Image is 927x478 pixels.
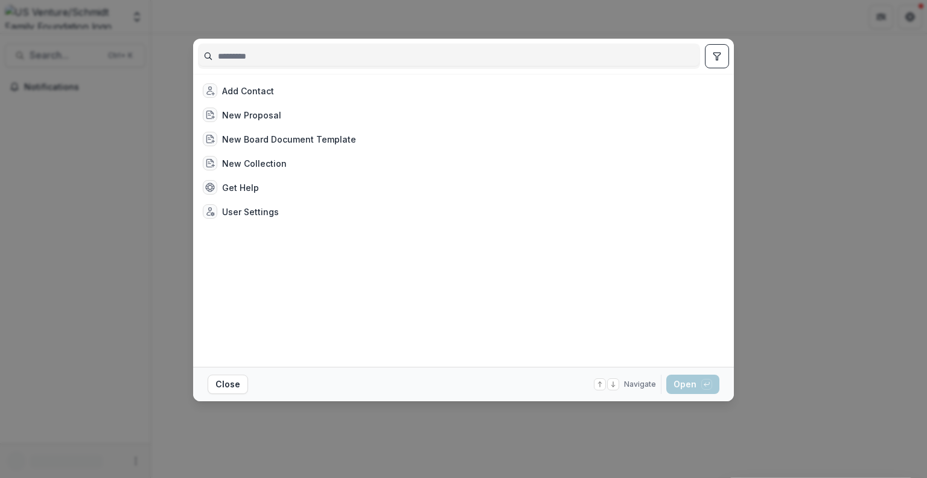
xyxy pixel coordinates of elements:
div: Get Help [222,181,259,194]
button: toggle filters [705,44,729,68]
div: New Collection [222,157,287,170]
span: Navigate [624,379,656,390]
div: New Proposal [222,109,281,121]
button: Open [666,375,719,394]
button: Close [208,375,248,394]
div: New Board Document Template [222,133,356,146]
div: Add Contact [222,85,274,97]
div: User Settings [222,205,279,218]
